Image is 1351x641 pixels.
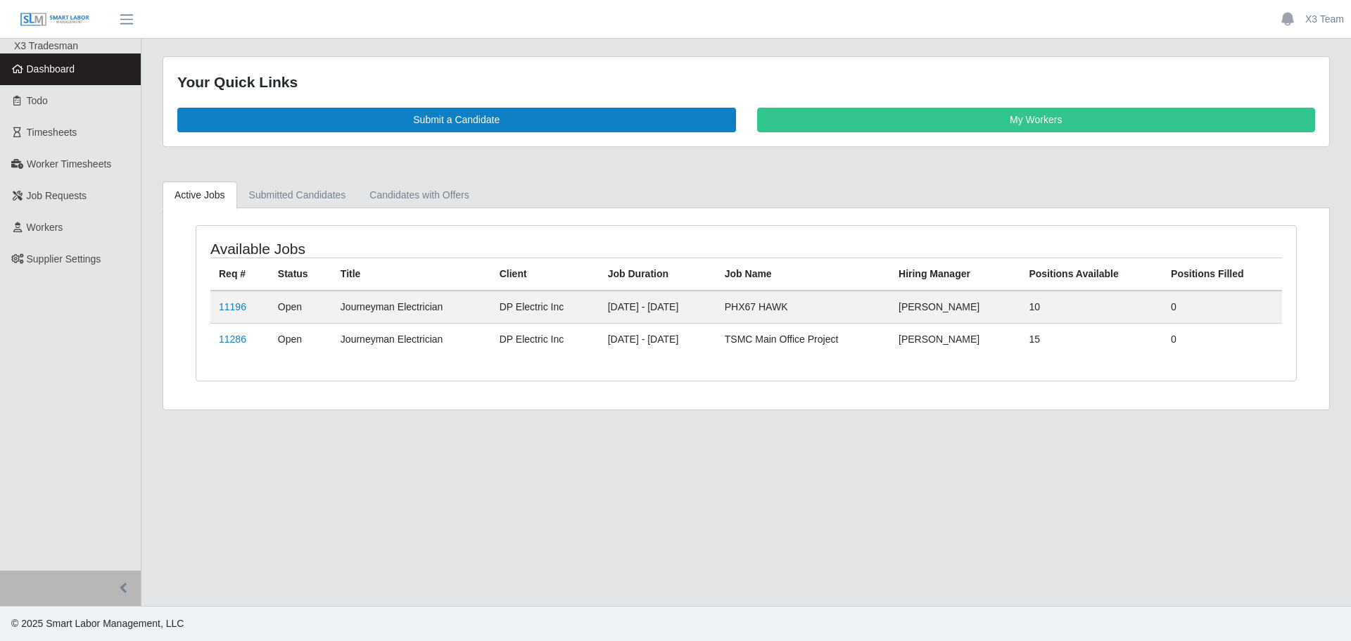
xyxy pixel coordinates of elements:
[27,63,75,75] span: Dashboard
[1305,12,1344,27] a: X3 Team
[163,182,237,209] a: Active Jobs
[27,253,101,265] span: Supplier Settings
[890,323,1020,355] td: [PERSON_NAME]
[600,258,716,291] th: Job Duration
[237,182,358,209] a: Submitted Candidates
[890,291,1020,324] td: [PERSON_NAME]
[332,323,491,355] td: Journeyman Electrician
[332,291,491,324] td: Journeyman Electrician
[716,258,890,291] th: Job Name
[27,95,48,106] span: Todo
[1162,258,1282,291] th: Positions Filled
[1020,291,1162,324] td: 10
[1162,323,1282,355] td: 0
[27,127,77,138] span: Timesheets
[11,618,184,629] span: © 2025 Smart Labor Management, LLC
[1162,291,1282,324] td: 0
[14,40,78,51] span: X3 Tradesman
[269,258,332,291] th: Status
[600,291,716,324] td: [DATE] - [DATE]
[177,108,736,132] a: Submit a Candidate
[1020,258,1162,291] th: Positions Available
[210,240,645,258] h4: Available Jobs
[20,12,90,27] img: SLM Logo
[1020,323,1162,355] td: 15
[269,323,332,355] td: Open
[491,323,600,355] td: DP Electric Inc
[357,182,481,209] a: Candidates with Offers
[27,222,63,233] span: Workers
[332,258,491,291] th: Title
[491,291,600,324] td: DP Electric Inc
[177,71,1315,94] div: Your Quick Links
[210,258,269,291] th: Req #
[716,323,890,355] td: TSMC Main Office Project
[219,334,246,345] a: 11286
[27,158,111,170] span: Worker Timesheets
[269,291,332,324] td: Open
[491,258,600,291] th: Client
[219,301,246,312] a: 11196
[757,108,1316,132] a: My Workers
[27,190,87,201] span: Job Requests
[890,258,1020,291] th: Hiring Manager
[716,291,890,324] td: PHX67 HAWK
[600,323,716,355] td: [DATE] - [DATE]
